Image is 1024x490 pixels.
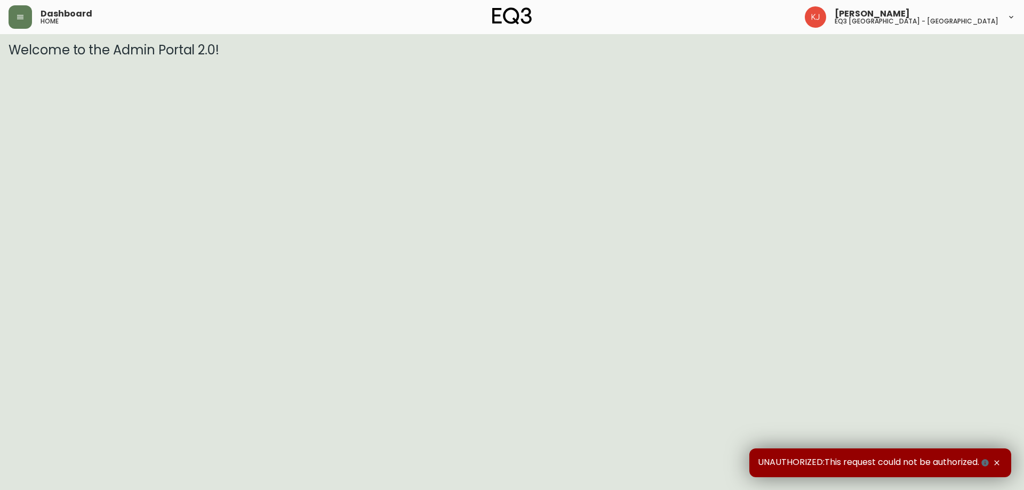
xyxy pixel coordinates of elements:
[835,18,998,25] h5: eq3 [GEOGRAPHIC_DATA] - [GEOGRAPHIC_DATA]
[9,43,1015,58] h3: Welcome to the Admin Portal 2.0!
[41,10,92,18] span: Dashboard
[492,7,532,25] img: logo
[835,10,910,18] span: [PERSON_NAME]
[805,6,826,28] img: 24a625d34e264d2520941288c4a55f8e
[41,18,59,25] h5: home
[758,457,991,469] span: UNAUTHORIZED:This request could not be authorized.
